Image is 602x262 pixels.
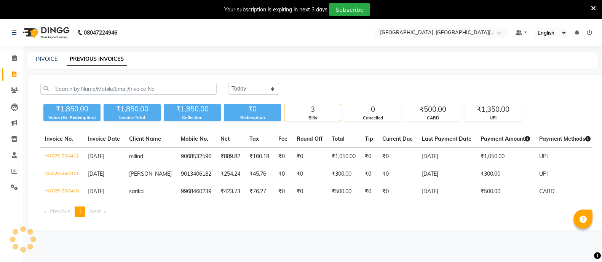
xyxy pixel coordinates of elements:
[216,165,245,183] td: ₹254.24
[570,232,594,254] iframe: chat widget
[88,135,120,142] span: Invoice Date
[360,183,378,200] td: ₹0
[405,104,461,115] div: ₹500.00
[292,148,327,166] td: ₹0
[274,148,292,166] td: ₹0
[365,135,373,142] span: Tip
[40,83,217,95] input: Search by Name/Mobile/Email/Invoice No
[360,148,378,166] td: ₹0
[88,188,104,195] span: [DATE]
[476,183,535,200] td: ₹500.00
[417,148,476,166] td: [DATE]
[382,135,413,142] span: Current Due
[36,56,57,62] a: INVOICE
[176,148,216,166] td: 9068532596
[224,114,281,121] div: Redemption
[360,165,378,183] td: ₹0
[327,148,360,166] td: ₹1,050.00
[129,153,143,160] span: milind
[164,114,221,121] div: Collection
[329,3,370,16] button: Subscribe
[104,114,161,121] div: Invoice Total
[50,208,70,215] span: Previous
[476,148,535,166] td: ₹1,050.00
[481,135,530,142] span: Payment Amount
[378,148,417,166] td: ₹0
[327,183,360,200] td: ₹500.00
[78,208,81,215] span: 1
[417,183,476,200] td: [DATE]
[40,206,592,217] nav: Pagination
[40,148,83,166] td: V/2025-26/2412
[245,165,274,183] td: ₹45.76
[89,208,101,215] span: Next
[129,135,161,142] span: Client Name
[129,188,144,195] span: sarika
[422,135,471,142] span: Last Payment Date
[245,148,274,166] td: ₹160.18
[104,104,161,114] div: ₹1,850.00
[245,183,274,200] td: ₹76.27
[216,183,245,200] td: ₹423.73
[43,114,101,121] div: Value (Ex. Redemption)
[539,188,554,195] span: CARD
[284,115,341,121] div: Bills
[274,183,292,200] td: ₹0
[405,115,461,121] div: CARD
[465,104,521,115] div: ₹1,350.00
[43,104,101,114] div: ₹1,850.00
[327,165,360,183] td: ₹300.00
[292,183,327,200] td: ₹0
[176,165,216,183] td: 9013406182
[88,170,104,177] span: [DATE]
[292,165,327,183] td: ₹0
[216,148,245,166] td: ₹889.82
[40,183,83,200] td: V/2025-26/2410
[176,183,216,200] td: 9968460239
[19,22,72,43] img: logo
[378,183,417,200] td: ₹0
[539,170,548,177] span: UPI
[274,165,292,183] td: ₹0
[465,115,521,121] div: UPI
[164,104,221,114] div: ₹1,850.00
[332,135,345,142] span: Total
[224,104,281,114] div: ₹0
[181,135,208,142] span: Mobile No.
[129,170,172,177] span: [PERSON_NAME]
[284,104,341,115] div: 3
[297,135,323,142] span: Round Off
[88,153,104,160] span: [DATE]
[345,104,401,115] div: 0
[84,22,117,43] b: 08047224946
[417,165,476,183] td: [DATE]
[40,165,83,183] td: V/2025-26/2411
[345,115,401,121] div: Cancelled
[378,165,417,183] td: ₹0
[45,135,73,142] span: Invoice No.
[249,135,259,142] span: Tax
[224,6,327,14] div: Your subscription is expiring in next 3 days
[220,135,230,142] span: Net
[278,135,287,142] span: Fee
[539,153,548,160] span: UPI
[539,135,591,142] span: Payment Methods
[476,165,535,183] td: ₹300.00
[67,52,127,66] a: PREVIOUS INVOICES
